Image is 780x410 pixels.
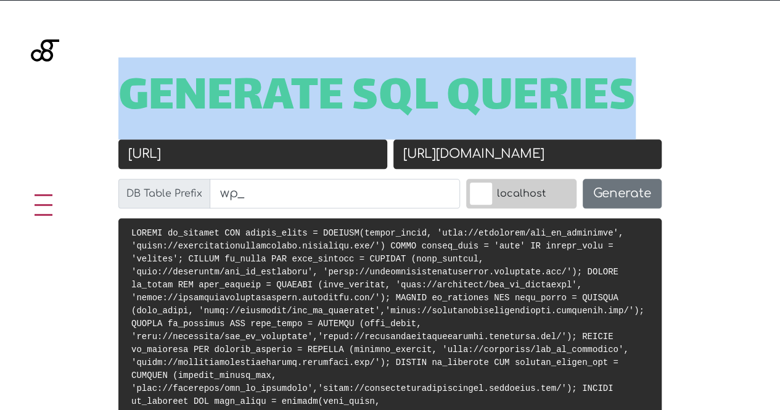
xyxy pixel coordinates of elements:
[118,80,636,118] span: Generate SQL Queries
[31,39,59,132] img: Blackgate
[583,179,662,208] button: Generate
[210,179,460,208] input: wp_
[118,179,210,208] label: DB Table Prefix
[118,139,387,169] input: Old URL
[466,179,577,208] label: localhost
[393,139,662,169] input: New URL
